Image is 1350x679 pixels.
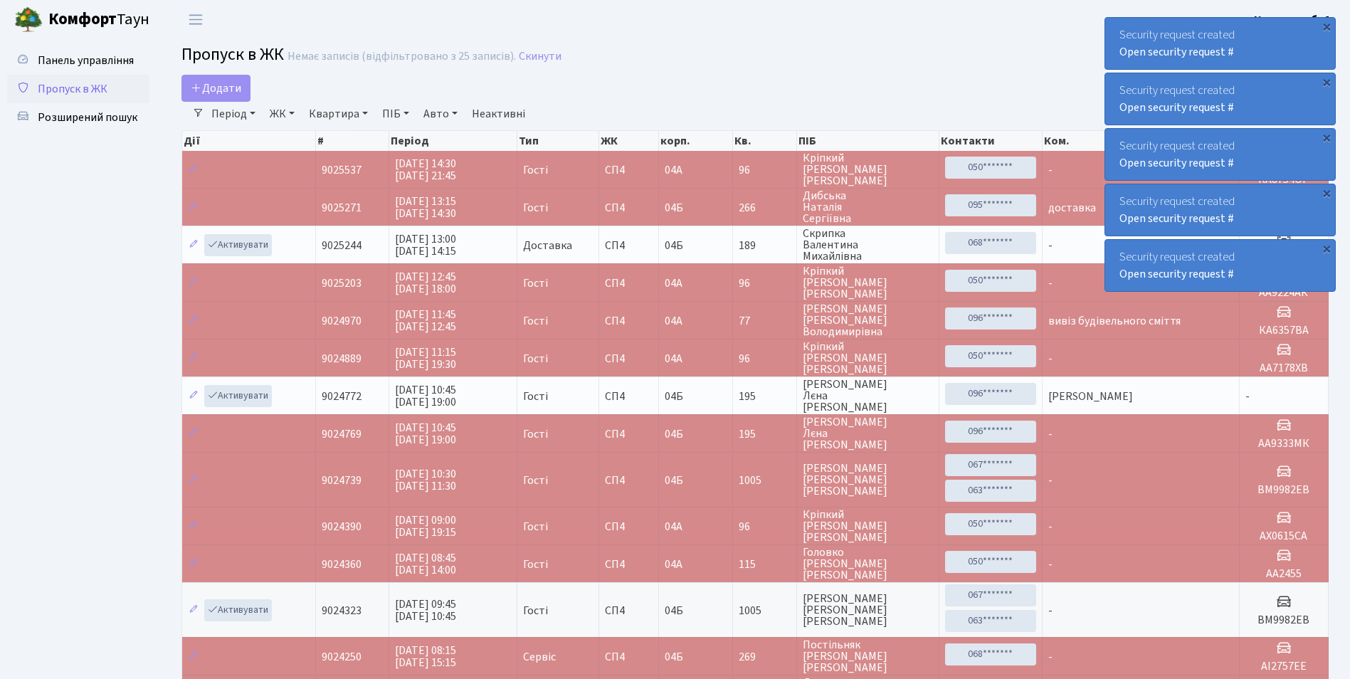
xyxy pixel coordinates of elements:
span: СП4 [605,605,653,616]
span: Панель управління [38,53,134,68]
a: Панель управління [7,46,149,75]
b: Консьєрж б. 4. [1254,12,1333,28]
a: Open security request # [1119,266,1234,282]
span: Кріпкий [PERSON_NAME] [PERSON_NAME] [803,265,933,300]
span: 04А [665,519,682,535]
span: 9024739 [322,473,362,488]
span: Сервіс [523,651,556,663]
span: 1005 [739,605,791,616]
b: Комфорт [48,8,117,31]
span: 9024250 [322,649,362,665]
span: СП4 [605,202,653,214]
span: 04А [665,162,682,178]
th: Ком. [1043,131,1240,151]
a: Активувати [204,599,272,621]
div: × [1319,241,1334,256]
span: Постільняк [PERSON_NAME] [PERSON_NAME] [803,639,933,673]
a: Скинути [519,50,561,63]
span: - [1048,162,1053,178]
a: ЖК [264,102,300,126]
span: - [1245,389,1250,404]
h5: ВМ9982ЕВ [1245,614,1322,627]
h5: ВМ9982ЕВ [1245,483,1322,497]
th: Кв. [733,131,797,151]
span: СП4 [605,278,653,289]
span: 9025271 [322,200,362,216]
h5: АХ0615СА [1245,530,1322,543]
a: Open security request # [1119,155,1234,171]
th: ЖК [599,131,659,151]
span: 96 [739,521,791,532]
span: 195 [739,428,791,440]
span: 9024889 [322,351,362,367]
span: Гості [523,475,548,486]
span: [PERSON_NAME] Лєна [PERSON_NAME] [803,379,933,413]
span: Гості [523,278,548,289]
span: СП4 [605,475,653,486]
span: [PERSON_NAME] [PERSON_NAME] [PERSON_NAME] [803,593,933,627]
div: Security request created [1105,129,1335,180]
span: Гості [523,353,548,364]
a: Консьєрж б. 4. [1254,11,1333,28]
span: 9024769 [322,426,362,442]
span: СП4 [605,559,653,570]
span: Гості [523,605,548,616]
a: Додати [181,75,251,102]
a: ПІБ [376,102,415,126]
span: 04А [665,313,682,329]
span: 266 [739,202,791,214]
span: Гості [523,315,548,327]
span: - [1048,603,1053,619]
a: Пропуск в ЖК [7,75,149,103]
span: 9024390 [322,519,362,535]
span: 96 [739,164,791,176]
th: Тип [517,131,600,151]
span: [DATE] 08:45 [DATE] 14:00 [395,550,456,578]
span: 9024323 [322,603,362,619]
span: - [1048,557,1053,572]
button: Переключити навігацію [178,8,213,31]
span: Гості [523,521,548,532]
span: Гості [523,202,548,214]
span: 96 [739,278,791,289]
span: - [1048,275,1053,291]
a: Активувати [204,385,272,407]
span: СП4 [605,353,653,364]
span: СП4 [605,315,653,327]
div: Security request created [1105,18,1335,69]
span: 04Б [665,426,683,442]
span: [DATE] 11:45 [DATE] 12:45 [395,307,456,335]
span: [DATE] 13:00 [DATE] 14:15 [395,231,456,259]
a: Розширений пошук [7,103,149,132]
span: - [1048,351,1053,367]
div: Security request created [1105,240,1335,291]
a: Неактивні [466,102,531,126]
th: ПІБ [797,131,939,151]
th: корп. [659,131,733,151]
a: Open security request # [1119,100,1234,115]
a: Open security request # [1119,211,1234,226]
th: Контакти [939,131,1043,151]
span: Головко [PERSON_NAME] [PERSON_NAME] [803,547,933,581]
span: Кріпкий [PERSON_NAME] [PERSON_NAME] [803,152,933,186]
a: Період [206,102,261,126]
span: СП4 [605,521,653,532]
img: logo.png [14,6,43,34]
span: СП4 [605,391,653,402]
span: Скрипка Валентина Михайлівна [803,228,933,262]
span: Доставка [523,240,572,251]
span: Гості [523,428,548,440]
span: 04Б [665,473,683,488]
span: [DATE] 14:30 [DATE] 21:45 [395,156,456,184]
h5: АА7178ХВ [1245,362,1322,375]
span: - [1048,473,1053,488]
span: Гості [523,391,548,402]
span: [DATE] 11:15 [DATE] 19:30 [395,344,456,372]
span: 1005 [739,475,791,486]
span: доставка [1048,200,1096,216]
span: СП4 [605,164,653,176]
span: 9025244 [322,238,362,253]
span: [PERSON_NAME] [PERSON_NAME] Володимирівна [803,303,933,337]
span: 04А [665,557,682,572]
span: вивіз будівельного сміття [1048,313,1181,329]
